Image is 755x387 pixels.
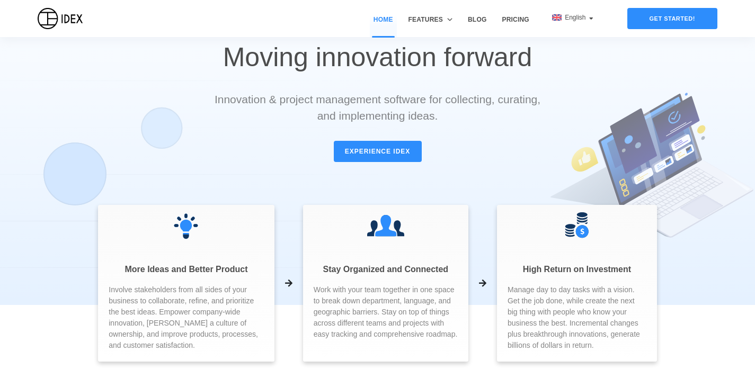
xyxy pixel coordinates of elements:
[508,263,646,276] p: High Return on Investment
[367,211,404,240] img: ...
[171,211,201,240] img: ...
[314,263,458,276] p: Stay Organized and Connected
[109,284,263,351] span: Involve stakeholders from all sides of your business to collaborate, refine, and prioritize the b...
[498,15,532,37] a: Pricing
[408,15,443,24] span: Features
[38,8,83,29] img: IDEX Logo
[464,15,490,37] a: Blog
[109,263,263,276] p: More Ideas and Better Product
[552,13,594,22] div: English
[552,14,562,21] img: flag
[370,15,397,37] a: Home
[508,284,646,351] span: Manage day to day tasks with a vision. Get the job done, while create the next big thing with peo...
[565,212,589,238] img: ...
[208,91,547,124] p: Innovation & project management software for collecting, curating, and implementing ideas.
[334,141,422,162] a: Experience IDEX
[565,14,588,21] span: English
[405,15,456,37] a: Features
[627,8,717,29] div: Get started!
[314,284,458,340] span: Work with your team together in one space to break down department, language, and geographic barr...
